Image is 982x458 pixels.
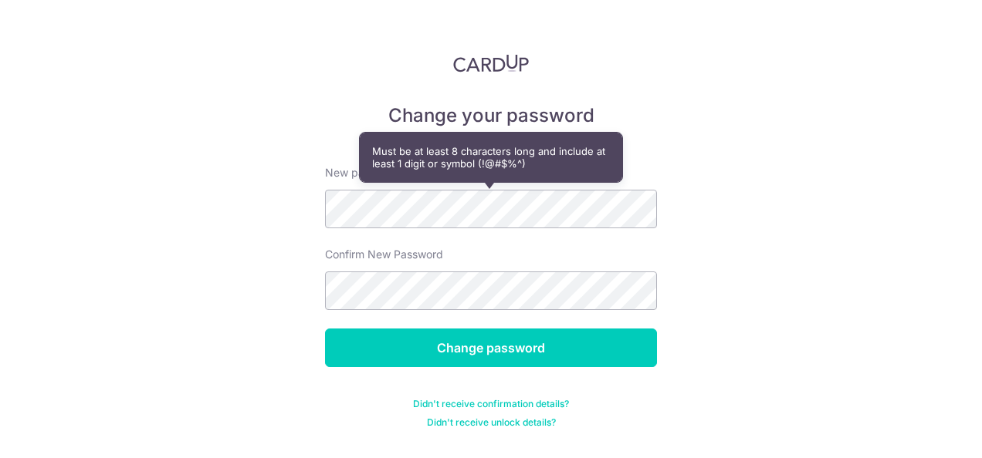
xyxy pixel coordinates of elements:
[325,328,657,367] input: Change password
[325,247,443,262] label: Confirm New Password
[453,54,529,72] img: CardUp Logo
[413,398,569,410] a: Didn't receive confirmation details?
[325,165,401,180] label: New password
[325,103,657,128] h5: Change your password
[360,133,622,182] div: Must be at least 8 characters long and include at least 1 digit or symbol (!@#$%^)
[427,416,556,429] a: Didn't receive unlock details?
